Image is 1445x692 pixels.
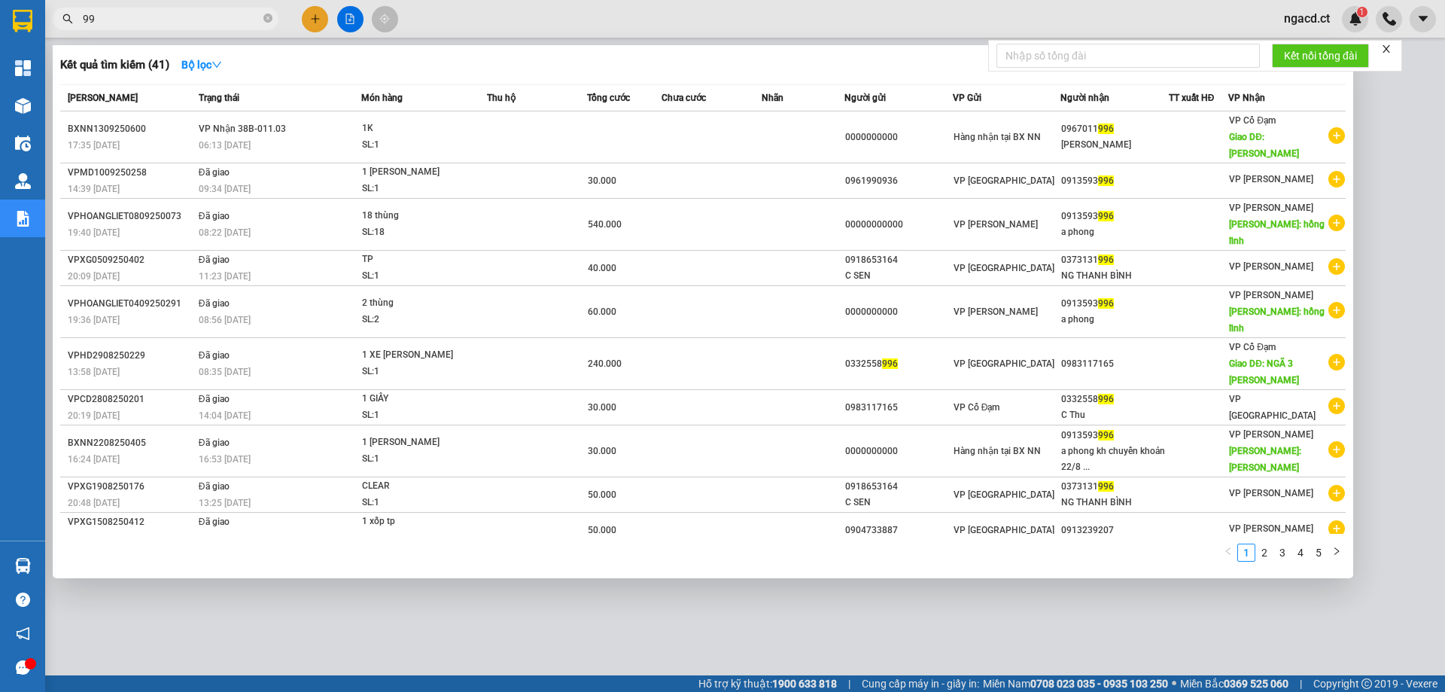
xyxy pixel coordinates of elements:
div: 1 GIẤY [362,391,475,407]
span: message [16,660,30,675]
span: 30.000 [588,446,616,456]
button: left [1219,544,1237,562]
span: plus-circle [1328,215,1345,231]
span: plus-circle [1328,171,1345,187]
span: TT xuất HĐ [1169,93,1215,103]
span: 09:49 [DATE] [68,533,120,544]
span: Hàng nhận tại BX NN [954,446,1041,456]
span: close-circle [263,12,272,26]
a: 3 [1274,544,1291,561]
div: SL: 1 [362,407,475,424]
div: 0913239207 [1061,523,1168,538]
span: notification [16,626,30,641]
span: plus-circle [1328,354,1345,370]
span: [PERSON_NAME]: [PERSON_NAME] [1229,446,1301,473]
span: 13:25 [DATE] [199,498,251,508]
span: 19:36 [DATE] [68,315,120,325]
span: left [1224,547,1233,556]
a: 5 [1310,544,1327,561]
img: logo-vxr [13,10,32,32]
li: 2 [1255,544,1273,562]
button: Bộ lọcdown [169,53,234,77]
span: Người nhận [1060,93,1109,103]
div: 0373131 [1061,479,1168,495]
span: VP [GEOGRAPHIC_DATA] [954,263,1054,273]
span: 40.000 [588,263,616,273]
span: 20:09 [DATE] [68,271,120,282]
span: 240.000 [588,358,622,369]
span: down [211,59,222,70]
div: SL: 18 [362,224,475,241]
div: a phong [1061,312,1168,328]
span: VP [GEOGRAPHIC_DATA] [954,489,1054,500]
span: VP [PERSON_NAME] [954,306,1038,317]
div: SL: 2 [362,312,475,328]
span: VP Nhận 38B-011.03 [199,123,286,134]
div: NG THANH BÌNH [1061,495,1168,511]
span: Đã giao [199,350,230,361]
div: 0000000000 [845,304,952,320]
span: close-circle [263,14,272,23]
input: Tìm tên, số ĐT hoặc mã đơn [83,11,260,27]
span: Chưa cước [662,93,706,103]
span: 16:24 [DATE] [68,454,120,465]
span: Trạng thái [199,93,239,103]
div: 2 thùng [362,295,475,312]
div: SL: 1 [362,451,475,468]
span: Đã giao [199,437,230,448]
div: 0000000000 [845,130,952,145]
span: VP [PERSON_NAME] [1229,290,1313,300]
li: 3 [1273,544,1291,562]
div: BXNN2208250405 [68,435,194,451]
div: 1 XE [PERSON_NAME] [362,347,475,364]
span: VP [PERSON_NAME] [954,219,1038,230]
span: 08:39 [DATE] [199,533,251,544]
span: 09:34 [DATE] [199,184,251,194]
div: 18 thùng [362,208,475,224]
span: plus-circle [1328,520,1345,537]
img: solution-icon [15,211,31,227]
a: 1 [1238,544,1255,561]
div: VPHD2908250229 [68,348,194,364]
span: 30.000 [588,402,616,413]
div: 0967011 [1061,121,1168,137]
span: 17:35 [DATE] [68,140,120,151]
div: SL: 1 [362,181,475,197]
span: VP [PERSON_NAME] [1229,174,1313,184]
span: Thu hộ [487,93,516,103]
span: 996 [1098,123,1114,134]
div: NG THANH BÌNH [1061,268,1168,284]
span: plus-circle [1328,398,1345,414]
span: 08:56 [DATE] [199,315,251,325]
div: 1K [362,120,475,137]
span: Đã giao [199,481,230,492]
span: 13:58 [DATE] [68,367,120,377]
div: 00000000000 [845,217,952,233]
div: 0332558 [1061,392,1168,407]
span: VP [PERSON_NAME] [1229,203,1313,213]
span: 20:19 [DATE] [68,410,120,421]
li: Previous Page [1219,544,1237,562]
div: 0983117165 [845,400,952,416]
span: 50.000 [588,525,616,535]
div: 0983117165 [1061,356,1168,372]
span: Tổng cước [587,93,630,103]
span: 06:13 [DATE] [199,140,251,151]
span: Đã giao [199,211,230,221]
span: 20:48 [DATE] [68,498,120,508]
span: Đã giao [199,255,230,265]
div: 0918653164 [845,479,952,495]
div: 0913593 [1061,428,1168,444]
span: 996 [1098,394,1114,404]
div: VPMD1009250258 [68,165,194,181]
span: 996 [882,358,898,369]
span: 540.000 [588,219,622,230]
div: C Thu [1061,407,1168,423]
div: VPXG1908250176 [68,479,194,495]
span: VP [PERSON_NAME] [1229,488,1313,498]
span: question-circle [16,593,30,607]
div: VPCD2808250201 [68,392,194,407]
div: 0332558 [845,356,952,372]
div: 0918653164 [845,252,952,268]
span: Người gửi [844,93,886,103]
